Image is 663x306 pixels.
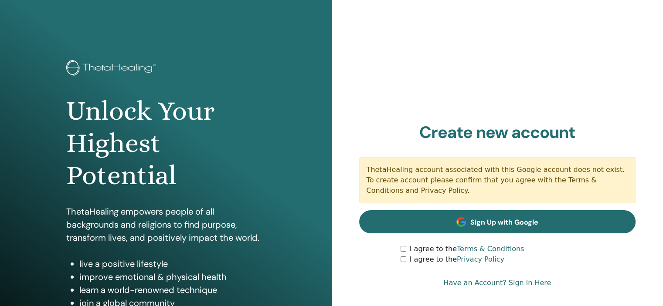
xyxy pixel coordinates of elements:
p: ThetaHealing empowers people of all backgrounds and religions to find purpose, transform lives, a... [66,205,265,244]
a: Terms & Conditions [457,245,524,253]
label: I agree to the [410,244,524,254]
li: improve emotional & physical health [79,270,265,283]
li: learn a world-renowned technique [79,283,265,296]
a: Have an Account? Sign in Here [443,278,551,288]
label: I agree to the [410,254,504,265]
span: Sign Up with Google [470,218,538,227]
a: Privacy Policy [457,255,504,263]
a: Sign Up with Google [359,210,636,233]
div: ThetaHealing account associated with this Google account does not exist. To create account please... [359,157,636,203]
h2: Create new account [359,123,636,143]
li: live a positive lifestyle [79,257,265,270]
h1: Unlock Your Highest Potential [66,95,265,192]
